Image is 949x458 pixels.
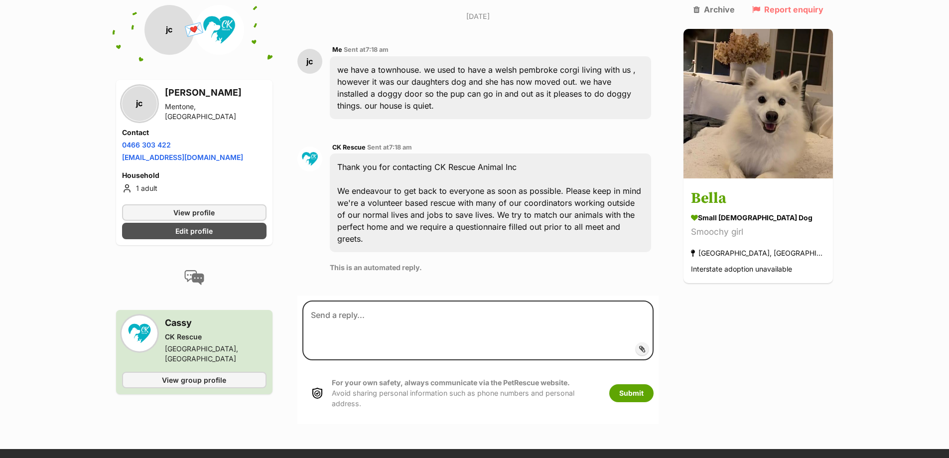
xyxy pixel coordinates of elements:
[165,332,267,342] div: CK Rescue
[122,153,243,161] a: [EMAIL_ADDRESS][DOMAIN_NAME]
[691,247,825,260] div: [GEOGRAPHIC_DATA], [GEOGRAPHIC_DATA]
[184,270,204,285] img: conversation-icon-4a6f8262b818ee0b60e3300018af0b2d0b884aa5de6e9bcb8d3d4eeb1a70a7c4.svg
[332,377,599,409] p: Avoid sharing personal information such as phone numbers and personal address.
[297,11,659,21] p: [DATE]
[683,29,833,178] img: Bella
[332,378,570,387] strong: For your own safety, always communicate via the PetRescue website.
[122,372,267,388] a: View group profile
[691,188,825,210] h3: Bella
[122,141,171,149] a: 0466 303 422
[683,180,833,284] a: Bella small [DEMOGRAPHIC_DATA] Dog Smoochy girl [GEOGRAPHIC_DATA], [GEOGRAPHIC_DATA] Interstate a...
[122,128,267,138] h4: Contact
[752,5,823,14] a: Report enquiry
[367,144,412,151] span: Sent at
[332,46,342,53] span: Me
[173,207,215,218] span: View profile
[122,182,267,194] li: 1 adult
[389,144,412,151] span: 7:18 am
[165,86,267,100] h3: [PERSON_NAME]
[691,213,825,223] div: small [DEMOGRAPHIC_DATA] Dog
[122,86,157,121] div: jc
[175,226,213,236] span: Edit profile
[330,262,652,273] p: This is an automated reply.
[122,204,267,221] a: View profile
[194,5,244,55] img: CK Rescue profile pic
[609,384,654,402] button: Submit
[122,316,157,351] img: CK Rescue profile pic
[144,5,194,55] div: jc
[691,265,792,274] span: Interstate adoption unavailable
[691,226,825,239] div: Smoochy girl
[297,49,322,74] div: jc
[344,46,389,53] span: Sent at
[165,102,267,122] div: Mentone, [GEOGRAPHIC_DATA]
[297,147,322,171] img: CK Rescue profile pic
[330,56,652,119] div: we have a townhouse. we used to have a welsh pembroke corgi living with us , however it was our d...
[366,46,389,53] span: 7:18 am
[122,223,267,239] a: Edit profile
[330,153,652,252] div: Thank you for contacting CK Rescue Animal Inc We endeavour to get back to everyone as soon as pos...
[165,316,267,330] h3: Cassy
[165,344,267,364] div: [GEOGRAPHIC_DATA], [GEOGRAPHIC_DATA]
[693,5,735,14] a: Archive
[183,19,205,41] span: 💌
[162,375,226,385] span: View group profile
[122,170,267,180] h4: Household
[332,144,366,151] span: CK Rescue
